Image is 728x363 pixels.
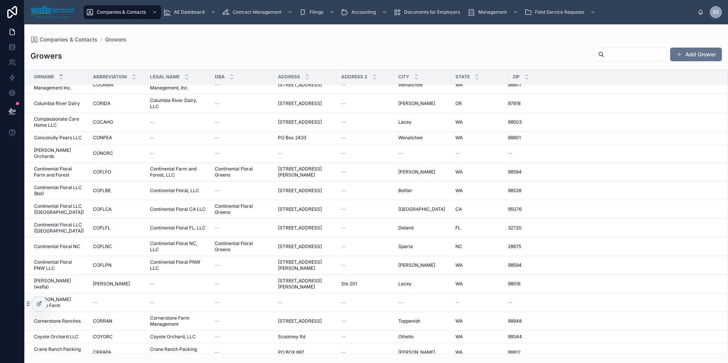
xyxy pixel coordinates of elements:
a: WA [455,318,503,324]
span: Scootney Rd [278,334,305,340]
span: -- [215,188,219,194]
a: [STREET_ADDRESS] [278,188,332,194]
span: [PERSON_NAME] [398,100,435,107]
a: -- [215,281,269,287]
span: Documents for Employers [404,9,460,15]
span: -- [508,150,512,156]
span: COFLPN [93,262,112,268]
a: Lacey [398,281,446,287]
span: COFLFO [93,169,111,175]
span: -- [455,299,460,306]
span: -- [150,135,155,141]
span: Coyote Orchard, LLC [150,334,196,340]
a: -- [341,135,389,141]
span: FL [455,225,461,231]
span: Continental Floral Greens [215,203,269,215]
a: Filings [297,5,338,19]
span: WA [455,334,463,340]
a: -- [215,262,269,268]
a: [PERSON_NAME] Catnip Farm [34,296,84,309]
a: -- [341,262,389,268]
a: Columbia Orchard Management Inc. [34,79,84,91]
span: Continental Floral NC [34,244,80,250]
span: [PERSON_NAME] Orchards [34,147,84,159]
span: WA [455,119,463,125]
span: WA [455,188,463,194]
a: Continental Floral Greens [215,240,269,253]
span: Management [478,9,507,15]
a: 98528 [508,188,718,194]
a: [STREET_ADDRESS][PERSON_NAME] [278,166,332,178]
a: Columbia River Dairy [34,100,84,107]
span: -- [215,82,219,88]
span: Continental Floral FL, LLC [150,225,206,231]
a: Coyote Orchard LLC [34,334,84,340]
a: Crane Ranch Packing and Orchards LLC [150,346,206,358]
span: -- [341,225,346,231]
span: Crane Ranch Packing and Orchards LLC [34,346,84,358]
a: NC [455,244,503,250]
span: COFLBE [93,188,111,194]
span: 32720 [508,225,522,231]
span: -- [93,299,97,306]
span: 98503 [508,119,522,125]
span: [PERSON_NAME] [398,169,435,175]
a: -- [341,225,389,231]
span: -- [215,119,219,125]
span: -- [215,281,219,287]
a: Othello [398,334,446,340]
a: Wenatchee [398,82,446,88]
a: [GEOGRAPHIC_DATA] [398,206,446,212]
a: Field Service Requests [522,5,599,19]
a: Wenatchee [398,135,446,141]
a: -- [215,334,269,340]
a: 98503 [508,119,718,125]
span: COFLFL [93,225,110,231]
a: -- [215,100,269,107]
a: -- [341,244,389,250]
a: Cornerstone Ranches [34,318,84,324]
span: [STREET_ADDRESS] [278,318,322,324]
a: Ste 201 [341,281,389,287]
a: -- [278,299,332,306]
span: COCAHO [93,119,113,125]
span: CONORC [93,150,113,156]
a: Documents for Employers [391,5,465,19]
span: -- [341,334,346,340]
a: [PERSON_NAME] [93,281,141,287]
a: Continental Floral NC, LLC [150,240,206,253]
a: COFLCA [93,206,141,212]
a: Continental Floral LLC ([GEOGRAPHIC_DATA]) [34,222,84,234]
a: [STREET_ADDRESS][PERSON_NAME] [278,259,332,271]
a: Continental Floral Farm and Forest [34,166,84,178]
a: -- [341,318,389,324]
a: 98584 [508,169,718,175]
a: AE Dashboard [161,5,220,19]
span: AE Dashboard [174,9,204,15]
span: [PERSON_NAME] [398,262,435,268]
span: 98948 [508,318,522,324]
a: Continental Floral LLC ([GEOGRAPHIC_DATA]) [34,203,84,215]
a: Toppenish [398,318,446,324]
a: [PERSON_NAME] (wafla) [34,278,84,290]
span: -- [215,334,219,340]
span: Ste 201 [341,281,357,287]
span: COFLNC [93,244,112,250]
span: [GEOGRAPHIC_DATA] [398,206,445,212]
span: Conconully Pears LLC [34,135,82,141]
span: -- [341,206,346,212]
span: Field Service Requests [535,9,584,15]
a: -- [398,150,446,156]
a: WA [455,169,503,175]
span: Continental Floral LLC (Bel) [34,185,84,197]
span: Contract Management [233,9,281,15]
a: -- [398,299,446,306]
a: 32720 [508,225,718,231]
a: 98948 [508,318,718,324]
span: -- [341,135,346,141]
a: -- [341,100,389,107]
a: PO Box 2433 [278,135,332,141]
a: -- [341,299,389,306]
